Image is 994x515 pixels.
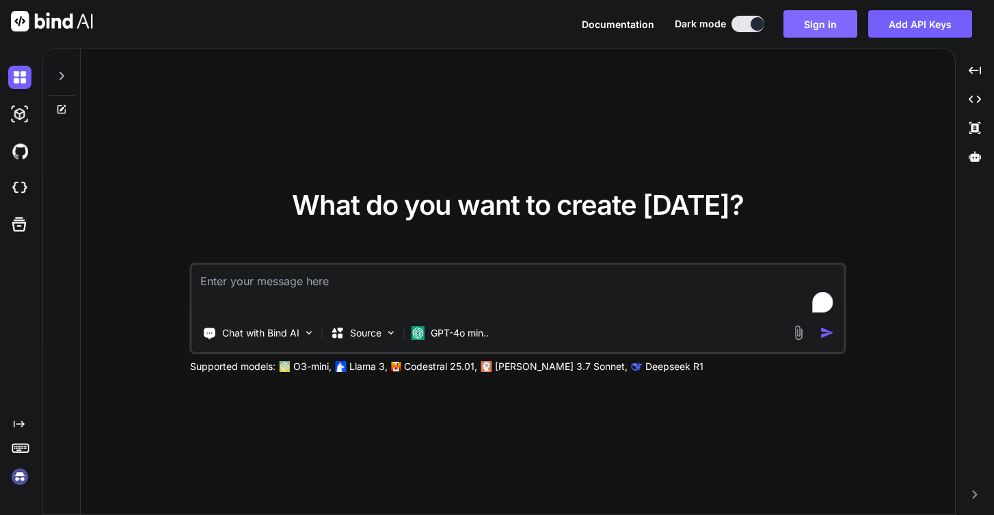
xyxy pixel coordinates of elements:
[820,326,834,340] img: icon
[783,10,857,38] button: Sign in
[8,103,31,126] img: darkAi-studio
[386,327,397,339] img: Pick Models
[790,325,806,341] img: attachment
[8,66,31,89] img: darkChat
[11,11,93,31] img: Bind AI
[222,326,299,340] p: Chat with Bind AI
[392,362,401,371] img: Mistral-AI
[675,17,726,31] span: Dark mode
[336,361,347,372] img: Llama2
[481,361,492,372] img: claude
[304,327,315,339] img: Pick Tools
[632,361,643,372] img: claude
[8,465,31,488] img: signin
[350,326,381,340] p: Source
[8,176,31,200] img: cloudideIcon
[404,360,477,373] p: Codestral 25.01,
[412,326,425,340] img: GPT-4o mini
[190,360,276,373] p: Supported models:
[349,360,388,373] p: Llama 3,
[431,326,489,340] p: GPT-4o min..
[280,361,291,372] img: GPT-4
[582,17,654,31] button: Documentation
[293,360,332,373] p: O3-mini,
[868,10,972,38] button: Add API Keys
[292,188,744,222] span: What do you want to create [DATE]?
[8,140,31,163] img: githubDark
[645,360,703,373] p: Deepseek R1
[495,360,628,373] p: [PERSON_NAME] 3.7 Sonnet,
[192,265,844,315] textarea: To enrich screen reader interactions, please activate Accessibility in Grammarly extension settings
[582,18,654,30] span: Documentation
